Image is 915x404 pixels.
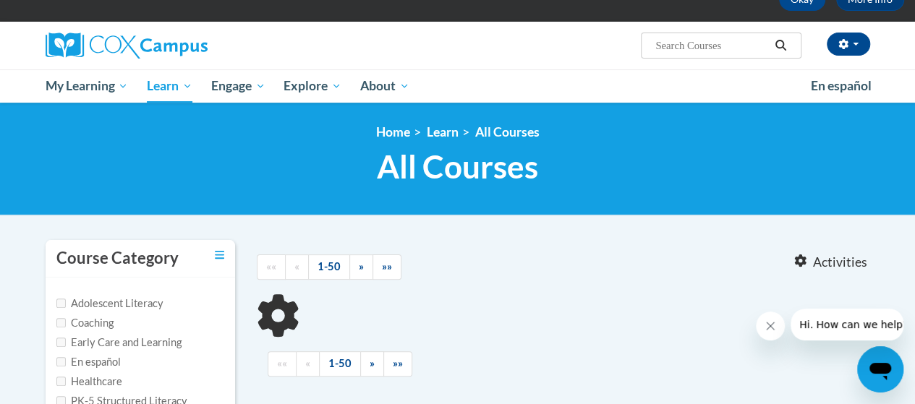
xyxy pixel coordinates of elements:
[285,254,309,280] a: Previous
[351,69,419,103] a: About
[147,77,192,95] span: Learn
[268,351,297,377] a: Begining
[215,247,224,263] a: Toggle collapse
[427,124,459,139] a: Learn
[654,37,770,54] input: Search Courses
[370,357,375,369] span: »
[296,351,320,377] a: Previous
[801,71,881,101] a: En español
[56,247,179,270] h3: Course Category
[266,260,276,272] span: ««
[811,78,872,93] span: En español
[56,374,122,390] label: Healthcare
[382,260,392,272] span: »»
[349,254,373,280] a: Next
[274,69,351,103] a: Explore
[305,357,310,369] span: «
[56,298,66,308] input: Checkbox for Options
[359,260,364,272] span: »
[257,254,286,280] a: Begining
[36,69,138,103] a: My Learning
[383,351,412,377] a: End
[308,254,350,280] a: 1-50
[45,77,128,95] span: My Learning
[360,351,384,377] a: Next
[46,33,306,59] a: Cox Campus
[373,254,401,280] a: End
[376,124,410,139] a: Home
[56,296,163,311] label: Adolescent Literacy
[56,354,121,370] label: En español
[857,346,903,392] iframe: Button to launch messaging window
[377,147,538,186] span: All Courses
[56,377,66,386] input: Checkbox for Options
[56,338,66,347] input: Checkbox for Options
[9,10,117,22] span: Hi. How can we help?
[319,351,361,377] a: 1-50
[284,77,341,95] span: Explore
[770,37,791,54] button: Search
[277,357,287,369] span: ««
[756,311,785,340] iframe: Close message
[56,357,66,366] input: Checkbox for Options
[46,33,208,59] img: Cox Campus
[360,77,409,95] span: About
[475,124,540,139] a: All Courses
[56,335,182,351] label: Early Care and Learning
[211,77,265,95] span: Engage
[202,69,275,103] a: Engage
[137,69,202,103] a: Learn
[393,357,403,369] span: »»
[827,33,870,56] button: Account Settings
[56,318,66,327] input: Checkbox for Options
[813,254,867,270] span: Activities
[56,315,114,331] label: Coaching
[35,69,881,103] div: Main menu
[294,260,299,272] span: «
[791,309,903,340] iframe: Message from company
